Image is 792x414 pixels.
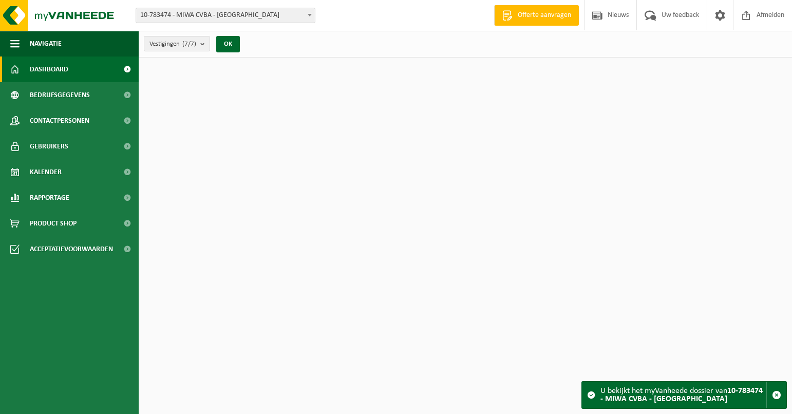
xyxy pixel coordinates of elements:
[600,387,763,403] strong: 10-783474 - MIWA CVBA - [GEOGRAPHIC_DATA]
[144,36,210,51] button: Vestigingen(7/7)
[30,236,113,262] span: Acceptatievoorwaarden
[515,10,574,21] span: Offerte aanvragen
[30,82,90,108] span: Bedrijfsgegevens
[30,159,62,185] span: Kalender
[149,36,196,52] span: Vestigingen
[30,185,69,211] span: Rapportage
[30,31,62,57] span: Navigatie
[30,211,77,236] span: Product Shop
[182,41,196,47] count: (7/7)
[30,134,68,159] span: Gebruikers
[600,382,766,408] div: U bekijkt het myVanheede dossier van
[30,108,89,134] span: Contactpersonen
[30,57,68,82] span: Dashboard
[136,8,315,23] span: 10-783474 - MIWA CVBA - SINT-NIKLAAS
[216,36,240,52] button: OK
[494,5,579,26] a: Offerte aanvragen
